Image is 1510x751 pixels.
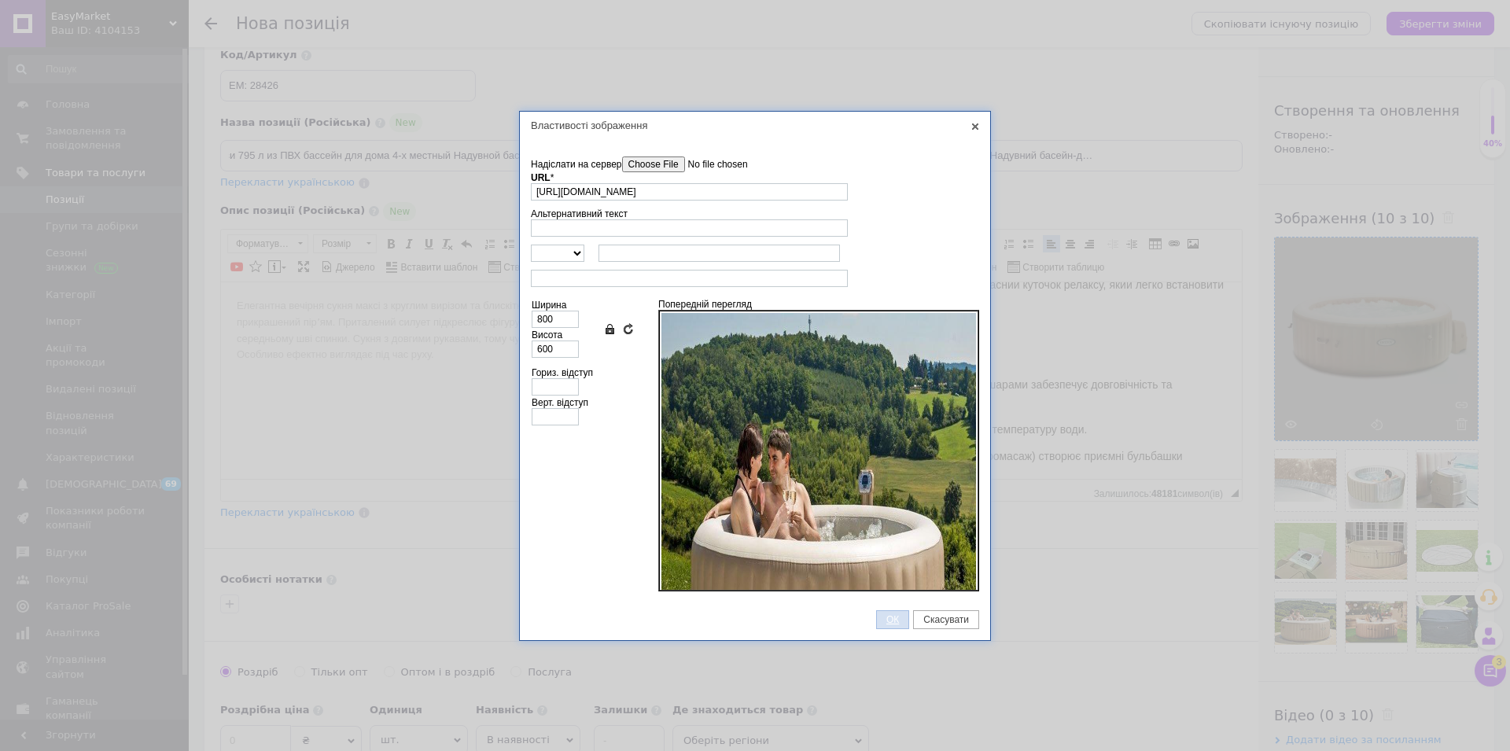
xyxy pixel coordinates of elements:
[914,614,978,625] span: Скасувати
[520,112,990,139] div: Властивості зображення
[532,300,566,311] label: Ширина
[47,142,347,154] span: Система підігріву підтримує комфортну температуру води.
[622,322,635,335] a: Очистити поля розмірів
[16,70,85,83] span: Особливості
[603,322,616,335] a: Зберегти пропорції
[622,156,801,172] input: Надіслати на сервер
[877,614,908,625] span: ОК
[531,153,979,599] div: Інформація про зображення
[531,208,628,219] label: Альтернативний текст
[532,397,588,408] label: Верт. відступ
[532,367,593,378] label: Гориз. відступ
[531,156,801,172] label: Надіслати на сервер
[16,16,486,32] body: Редактор, C47EE379-9188-4D50-AFFD-727741E64A82
[913,610,979,629] a: Скасувати
[47,168,443,198] span: Ефективне повітряне масажування (аеромасаж) створює приємні бульбашки для релаксу та покращення к...
[531,172,554,183] label: URL
[876,610,909,629] a: ОК
[531,159,622,170] span: Надіслати на сервер
[532,329,562,341] label: Висота
[658,299,978,591] div: Попередній перегляд
[968,120,982,134] a: Закрити
[47,97,433,127] span: Надійна ПВХ-конструкція з декількома шарами забезпечує довговічність та стійкість до пошкоджень.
